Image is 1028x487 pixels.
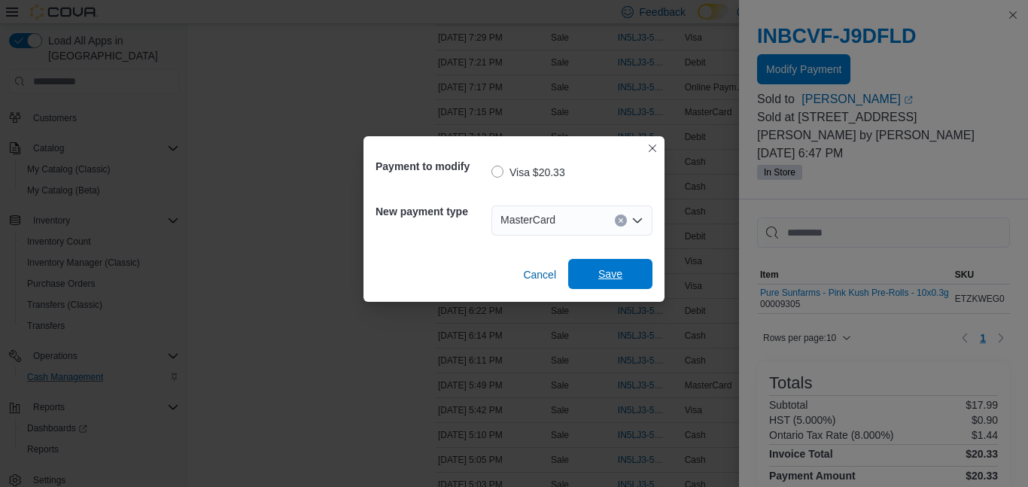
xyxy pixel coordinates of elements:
button: Clear input [615,215,627,227]
button: Open list of options [631,215,643,227]
h5: New payment type [376,196,488,227]
span: Save [598,266,622,282]
button: Save [568,259,652,289]
h5: Payment to modify [376,151,488,181]
button: Closes this modal window [643,139,662,157]
span: Cancel [523,267,556,282]
button: Cancel [517,260,562,290]
span: MasterCard [500,211,555,229]
label: Visa $20.33 [491,163,565,181]
input: Accessible screen reader label [561,212,563,230]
